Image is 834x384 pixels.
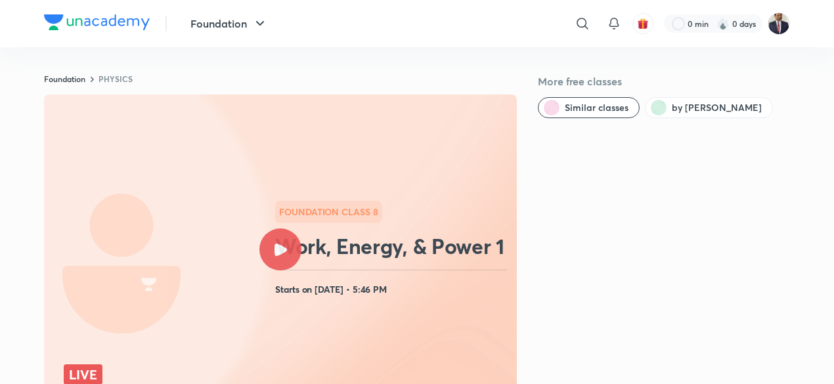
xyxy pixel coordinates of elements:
[768,12,790,35] img: Ravindra Patil
[672,101,762,114] span: by Ravindra Patil
[275,233,512,259] h2: Work, Energy, & Power 1
[645,97,773,118] button: by Ravindra Patil
[183,11,276,37] button: Foundation
[538,97,640,118] button: Similar classes
[565,101,628,114] span: Similar classes
[44,14,150,30] img: Company Logo
[632,13,653,34] button: avatar
[275,281,512,298] h4: Starts on [DATE] • 5:46 PM
[44,14,150,33] a: Company Logo
[44,74,85,84] a: Foundation
[637,18,649,30] img: avatar
[99,74,133,84] a: PHYSICS
[716,17,730,30] img: streak
[538,74,790,89] h5: More free classes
